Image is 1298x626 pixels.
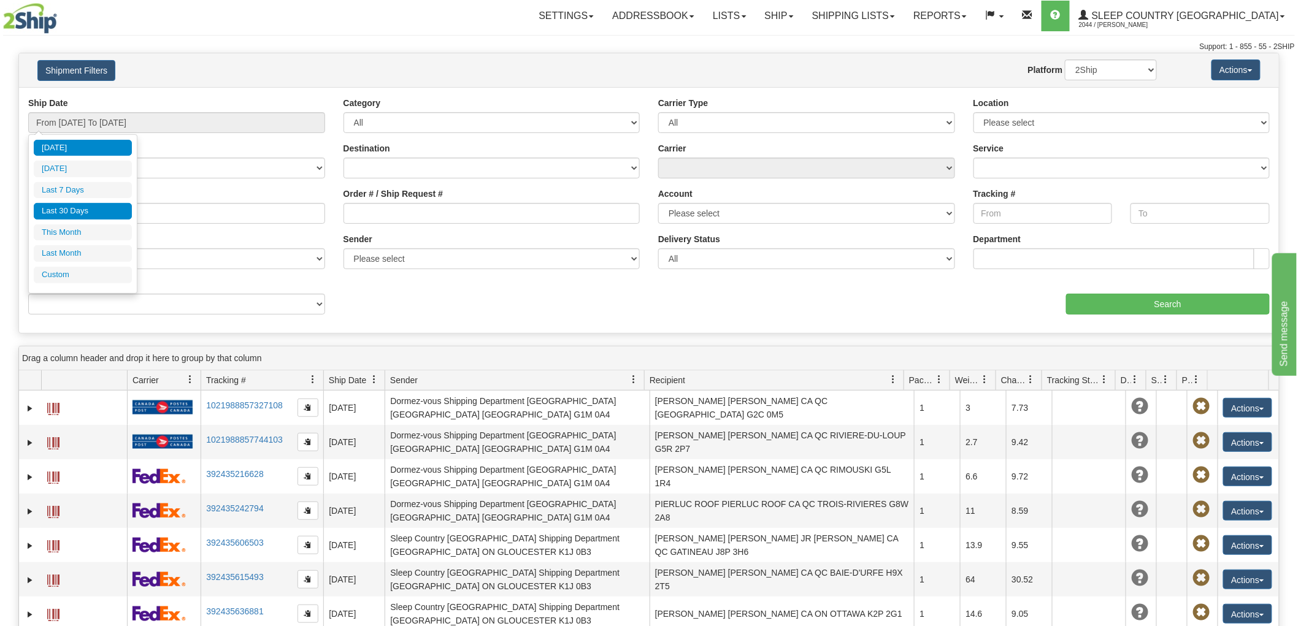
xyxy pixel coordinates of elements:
[960,391,1006,425] td: 3
[955,374,981,386] span: Weight
[323,562,385,597] td: [DATE]
[47,466,60,486] a: Label
[1192,501,1210,518] span: Pickup Not Assigned
[1006,562,1052,597] td: 30.52
[803,1,904,31] a: Shipping lists
[929,369,950,390] a: Packages filter column settings
[132,434,193,449] img: 20 - Canada Post
[603,1,704,31] a: Addressbook
[1070,1,1294,31] a: Sleep Country [GEOGRAPHIC_DATA] 2044 / [PERSON_NAME]
[973,97,1009,109] label: Location
[302,369,323,390] a: Tracking # filter column settings
[24,608,36,620] a: Expand
[34,267,132,283] li: Custom
[1192,467,1210,484] span: Pickup Not Assigned
[904,1,976,31] a: Reports
[344,188,444,200] label: Order # / Ship Request #
[206,400,283,410] a: 1021988857327108
[132,503,186,518] img: 2 - FedEx Express®
[180,369,201,390] a: Carrier filter column settings
[1151,374,1162,386] span: Shipment Issues
[298,433,318,451] button: Copy to clipboard
[24,437,36,449] a: Expand
[1131,432,1148,449] span: Unknown
[1192,398,1210,415] span: Pickup Not Assigned
[206,435,283,445] a: 1021988857744103
[47,500,60,520] a: Label
[390,374,418,386] span: Sender
[385,459,650,494] td: Dormez-vous Shipping Department [GEOGRAPHIC_DATA] [GEOGRAPHIC_DATA] [GEOGRAPHIC_DATA] G1M 0A4
[323,494,385,528] td: [DATE]
[24,402,36,414] a: Expand
[1006,425,1052,459] td: 9.42
[1006,528,1052,562] td: 9.55
[34,224,132,241] li: This Month
[1182,374,1192,386] span: Pickup Status
[385,391,650,425] td: Dormez-vous Shipping Department [GEOGRAPHIC_DATA] [GEOGRAPHIC_DATA] [GEOGRAPHIC_DATA] G1M 0A4
[206,572,263,582] a: 392435615493
[206,606,263,616] a: 392435636881
[47,535,60,554] a: Label
[973,142,1004,155] label: Service
[529,1,603,31] a: Settings
[24,540,36,552] a: Expand
[1223,432,1272,452] button: Actions
[960,425,1006,459] td: 2.7
[914,562,960,597] td: 1
[1223,570,1272,589] button: Actions
[3,3,57,34] img: logo2044.jpg
[323,391,385,425] td: [DATE]
[658,142,686,155] label: Carrier
[24,505,36,517] a: Expand
[1131,604,1148,621] span: Unknown
[1223,501,1272,521] button: Actions
[132,468,186,484] img: 2 - FedEx Express®
[298,502,318,520] button: Copy to clipboard
[1192,535,1210,552] span: Pickup Not Assigned
[34,140,132,156] li: [DATE]
[1001,374,1027,386] span: Charge
[1006,494,1052,528] td: 8.59
[883,369,904,390] a: Recipient filter column settings
[909,374,935,386] span: Packages
[344,142,390,155] label: Destination
[206,374,246,386] span: Tracking #
[623,369,644,390] a: Sender filter column settings
[1131,398,1148,415] span: Unknown
[24,471,36,483] a: Expand
[1094,369,1115,390] a: Tracking Status filter column settings
[650,425,915,459] td: [PERSON_NAME] [PERSON_NAME] CA QC RIVIERE-DU-LOUP G5R 2P7
[1021,369,1042,390] a: Charge filter column settings
[704,1,755,31] a: Lists
[206,469,263,479] a: 392435216628
[1270,250,1297,375] iframe: chat widget
[1066,294,1270,315] input: Search
[650,528,915,562] td: [PERSON_NAME] [PERSON_NAME] JR [PERSON_NAME] CA QC GATINEAU J8P 3H6
[975,369,996,390] a: Weight filter column settings
[1125,369,1146,390] a: Delivery Status filter column settings
[1131,535,1148,552] span: Unknown
[1047,374,1100,386] span: Tracking Status
[298,536,318,554] button: Copy to clipboard
[9,7,113,22] div: Send message
[1192,432,1210,449] span: Pickup Not Assigned
[914,425,960,459] td: 1
[1131,501,1148,518] span: Unknown
[344,233,372,245] label: Sender
[914,528,960,562] td: 1
[650,494,915,528] td: PIERLUC ROOF PIERLUC ROOF CA QC TROIS-RIVIERES G8W 2A8
[132,400,193,415] img: 20 - Canada Post
[34,245,132,262] li: Last Month
[329,374,366,386] span: Ship Date
[364,369,385,390] a: Ship Date filter column settings
[914,494,960,528] td: 1
[132,606,186,621] img: 2 - FedEx Express®
[37,60,115,81] button: Shipment Filters
[1131,203,1270,224] input: To
[960,562,1006,597] td: 64
[658,233,720,245] label: Delivery Status
[323,425,385,459] td: [DATE]
[385,494,650,528] td: Dormez-vous Shipping Department [GEOGRAPHIC_DATA] [GEOGRAPHIC_DATA] [GEOGRAPHIC_DATA] G1M 0A4
[973,233,1021,245] label: Department
[385,425,650,459] td: Dormez-vous Shipping Department [GEOGRAPHIC_DATA] [GEOGRAPHIC_DATA] [GEOGRAPHIC_DATA] G1M 0A4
